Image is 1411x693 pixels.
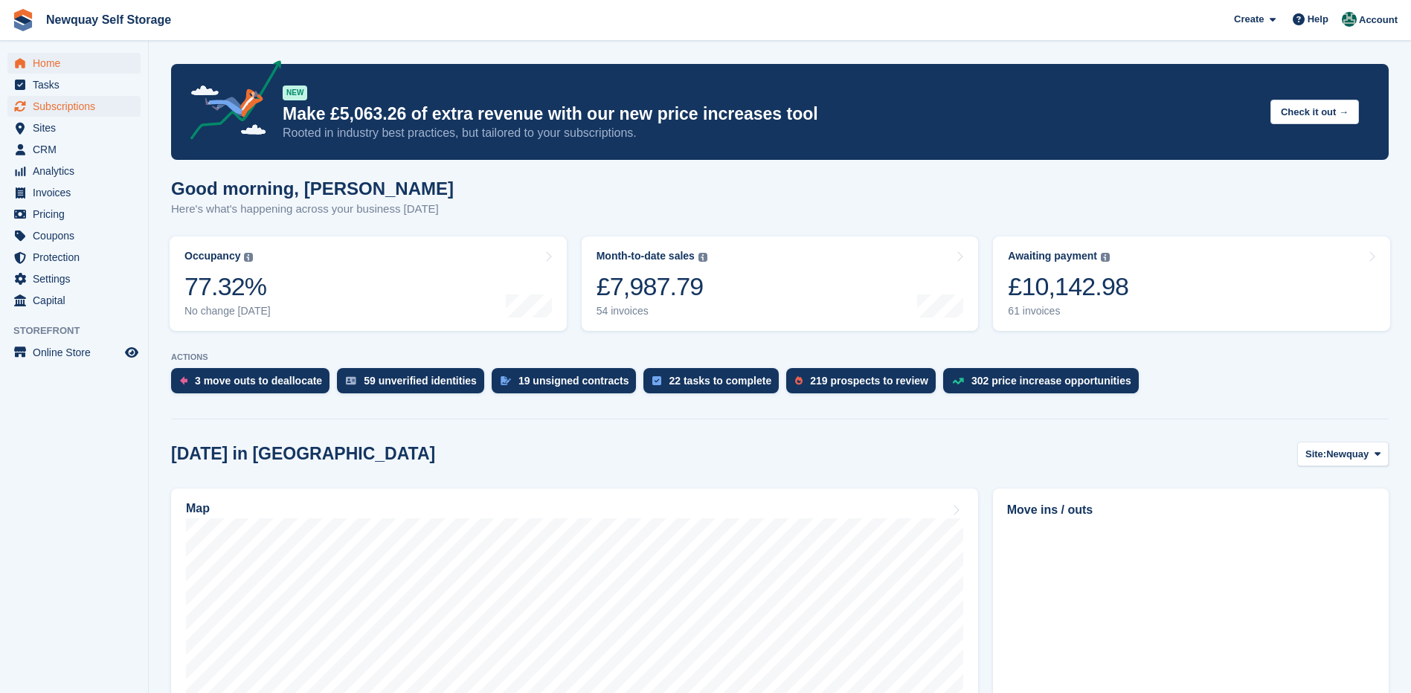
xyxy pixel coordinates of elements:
h1: Good morning, [PERSON_NAME] [171,178,454,199]
a: menu [7,268,141,289]
span: Protection [33,247,122,268]
p: Rooted in industry best practices, but tailored to your subscriptions. [283,125,1259,141]
div: 302 price increase opportunities [971,375,1131,387]
a: menu [7,53,141,74]
div: 54 invoices [597,305,707,318]
a: 219 prospects to review [786,368,943,401]
span: Storefront [13,323,148,338]
span: Sites [33,117,122,138]
a: Awaiting payment £10,142.98 61 invoices [993,236,1390,331]
p: ACTIONS [171,352,1389,362]
span: Invoices [33,182,122,203]
img: icon-info-grey-7440780725fd019a000dd9b08b2336e03edf1995a4989e88bcd33f0948082b44.svg [698,253,707,262]
a: Occupancy 77.32% No change [DATE] [170,236,567,331]
span: Home [33,53,122,74]
div: £7,987.79 [597,271,707,302]
a: Preview store [123,344,141,361]
img: price_increase_opportunities-93ffe204e8149a01c8c9dc8f82e8f89637d9d84a8eef4429ea346261dce0b2c0.svg [952,378,964,384]
h2: Move ins / outs [1007,501,1375,519]
div: Awaiting payment [1008,250,1097,262]
img: JON [1342,12,1357,27]
span: Online Store [33,342,122,363]
a: menu [7,139,141,160]
a: menu [7,182,141,203]
a: Month-to-date sales £7,987.79 54 invoices [582,236,979,331]
p: Make £5,063.26 of extra revenue with our new price increases tool [283,103,1259,125]
span: Coupons [33,225,122,246]
div: 22 tasks to complete [669,375,771,387]
span: Site: [1305,447,1326,462]
img: contract_signature_icon-13c848040528278c33f63329250d36e43548de30e8caae1d1a13099fd9432cc5.svg [501,376,511,385]
p: Here's what's happening across your business [DATE] [171,201,454,218]
div: NEW [283,86,307,100]
img: stora-icon-8386f47178a22dfd0bd8f6a31ec36ba5ce8667c1dd55bd0f319d3a0aa187defe.svg [12,9,34,31]
a: menu [7,290,141,311]
span: Analytics [33,161,122,181]
img: prospect-51fa495bee0391a8d652442698ab0144808aea92771e9ea1ae160a38d050c398.svg [795,376,803,385]
button: Check it out → [1270,100,1359,124]
h2: Map [186,502,210,515]
span: Settings [33,268,122,289]
span: Newquay [1326,447,1369,462]
a: 59 unverified identities [337,368,492,401]
a: menu [7,161,141,181]
a: 302 price increase opportunities [943,368,1146,401]
a: menu [7,204,141,225]
a: menu [7,117,141,138]
div: No change [DATE] [184,305,271,318]
span: Tasks [33,74,122,95]
div: £10,142.98 [1008,271,1128,302]
h2: [DATE] in [GEOGRAPHIC_DATA] [171,444,435,464]
div: Month-to-date sales [597,250,695,262]
a: menu [7,342,141,363]
span: Create [1234,12,1264,27]
a: Newquay Self Storage [40,7,177,32]
span: Capital [33,290,122,311]
div: 19 unsigned contracts [518,375,629,387]
a: 3 move outs to deallocate [171,368,337,401]
span: CRM [33,139,122,160]
img: verify_identity-adf6edd0f0f0b5bbfe63781bf79b02c33cf7c696d77639b501bdc392416b5a36.svg [346,376,356,385]
button: Site: Newquay [1297,442,1389,466]
a: 19 unsigned contracts [492,368,644,401]
span: Account [1359,13,1398,28]
div: Occupancy [184,250,240,262]
img: icon-info-grey-7440780725fd019a000dd9b08b2336e03edf1995a4989e88bcd33f0948082b44.svg [244,253,253,262]
a: menu [7,247,141,268]
span: Pricing [33,204,122,225]
a: menu [7,96,141,117]
div: 219 prospects to review [810,375,928,387]
span: Subscriptions [33,96,122,117]
span: Help [1308,12,1328,27]
a: menu [7,74,141,95]
img: icon-info-grey-7440780725fd019a000dd9b08b2336e03edf1995a4989e88bcd33f0948082b44.svg [1101,253,1110,262]
img: price-adjustments-announcement-icon-8257ccfd72463d97f412b2fc003d46551f7dbcb40ab6d574587a9cd5c0d94... [178,60,282,145]
div: 59 unverified identities [364,375,477,387]
a: menu [7,225,141,246]
div: 3 move outs to deallocate [195,375,322,387]
div: 77.32% [184,271,271,302]
img: move_outs_to_deallocate_icon-f764333ba52eb49d3ac5e1228854f67142a1ed5810a6f6cc68b1a99e826820c5.svg [180,376,187,385]
img: task-75834270c22a3079a89374b754ae025e5fb1db73e45f91037f5363f120a921f8.svg [652,376,661,385]
a: 22 tasks to complete [643,368,786,401]
div: 61 invoices [1008,305,1128,318]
